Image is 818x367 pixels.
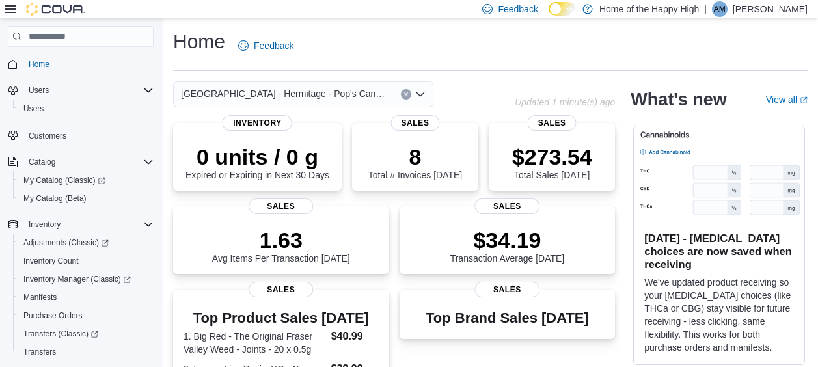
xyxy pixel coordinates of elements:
p: $34.19 [450,227,565,253]
p: 0 units / 0 g [185,144,329,170]
h3: Top Product Sales [DATE] [184,310,379,326]
p: [PERSON_NAME] [733,1,808,17]
span: Home [29,59,49,70]
svg: External link [800,96,808,104]
a: Customers [23,128,72,144]
span: Inventory Count [18,253,154,269]
p: Home of the Happy High [599,1,699,17]
h2: What's new [631,89,726,110]
span: Inventory Count [23,256,79,266]
span: My Catalog (Classic) [18,172,154,188]
p: 8 [368,144,462,170]
span: Customers [23,127,154,143]
span: Adjustments (Classic) [18,235,154,251]
p: | [704,1,707,17]
a: My Catalog (Classic) [13,171,159,189]
a: Adjustments (Classic) [18,235,114,251]
span: Sales [475,282,539,297]
div: Total # Invoices [DATE] [368,144,462,180]
span: Sales [528,115,577,131]
p: $273.54 [512,144,592,170]
dt: 1. Big Red - The Original Fraser Valley Weed - Joints - 20 x 0.5g [184,330,326,356]
a: Transfers [18,344,61,360]
a: Home [23,57,55,72]
span: Transfers (Classic) [23,329,98,339]
span: Home [23,56,154,72]
div: Avg Items Per Transaction [DATE] [212,227,350,264]
p: We've updated product receiving so your [MEDICAL_DATA] choices (like THCa or CBG) stay visible fo... [644,276,794,354]
button: Manifests [13,288,159,306]
span: Inventory Manager (Classic) [23,274,131,284]
button: Customers [3,126,159,144]
button: Clear input [401,89,411,100]
span: My Catalog (Beta) [23,193,87,204]
span: [GEOGRAPHIC_DATA] - Hermitage - Pop's Cannabis [181,86,388,102]
span: Purchase Orders [18,308,154,323]
button: My Catalog (Beta) [13,189,159,208]
span: Feedback [498,3,538,16]
button: Users [23,83,54,98]
span: Manifests [23,292,57,303]
span: AM [714,1,726,17]
a: Purchase Orders [18,308,88,323]
h3: [DATE] - [MEDICAL_DATA] choices are now saved when receiving [644,232,794,271]
button: Inventory Count [13,252,159,270]
span: Transfers [23,347,56,357]
img: Cova [26,3,85,16]
button: Home [3,55,159,74]
button: Users [3,81,159,100]
span: Customers [29,131,66,141]
div: Expired or Expiring in Next 30 Days [185,144,329,180]
a: Inventory Count [18,253,84,269]
a: My Catalog (Classic) [18,172,111,188]
a: Adjustments (Classic) [13,234,159,252]
div: Transaction Average [DATE] [450,227,565,264]
a: Transfers (Classic) [13,325,159,343]
span: Feedback [254,39,293,52]
p: 1.63 [212,227,350,253]
span: Users [18,101,154,116]
span: Catalog [23,154,154,170]
span: Inventory [223,115,292,131]
span: Users [29,85,49,96]
span: Users [23,83,154,98]
p: Updated 1 minute(s) ago [515,97,615,107]
span: Inventory Manager (Classic) [18,271,154,287]
input: Dark Mode [549,2,576,16]
span: Purchase Orders [23,310,83,321]
span: Catalog [29,157,55,167]
span: Inventory [29,219,61,230]
span: Sales [475,198,539,214]
span: My Catalog (Beta) [18,191,154,206]
button: Inventory [3,215,159,234]
a: My Catalog (Beta) [18,191,92,206]
h1: Home [173,29,225,55]
button: Open list of options [415,89,426,100]
div: Alicia Mair [712,1,728,17]
span: My Catalog (Classic) [23,175,105,185]
a: Users [18,101,49,116]
span: Transfers (Classic) [18,326,154,342]
span: Sales [249,198,313,214]
a: View allExternal link [766,94,808,105]
a: Inventory Manager (Classic) [13,270,159,288]
a: Feedback [233,33,299,59]
a: Manifests [18,290,62,305]
button: Transfers [13,343,159,361]
button: Catalog [23,154,61,170]
span: Users [23,103,44,114]
dd: $40.99 [331,329,379,344]
button: Users [13,100,159,118]
span: Sales [391,115,440,131]
a: Inventory Manager (Classic) [18,271,136,287]
span: Sales [249,282,313,297]
h3: Top Brand Sales [DATE] [426,310,589,326]
span: Manifests [18,290,154,305]
span: Adjustments (Classic) [23,238,109,248]
a: Transfers (Classic) [18,326,103,342]
button: Purchase Orders [13,306,159,325]
button: Catalog [3,153,159,171]
span: Transfers [18,344,154,360]
button: Inventory [23,217,66,232]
